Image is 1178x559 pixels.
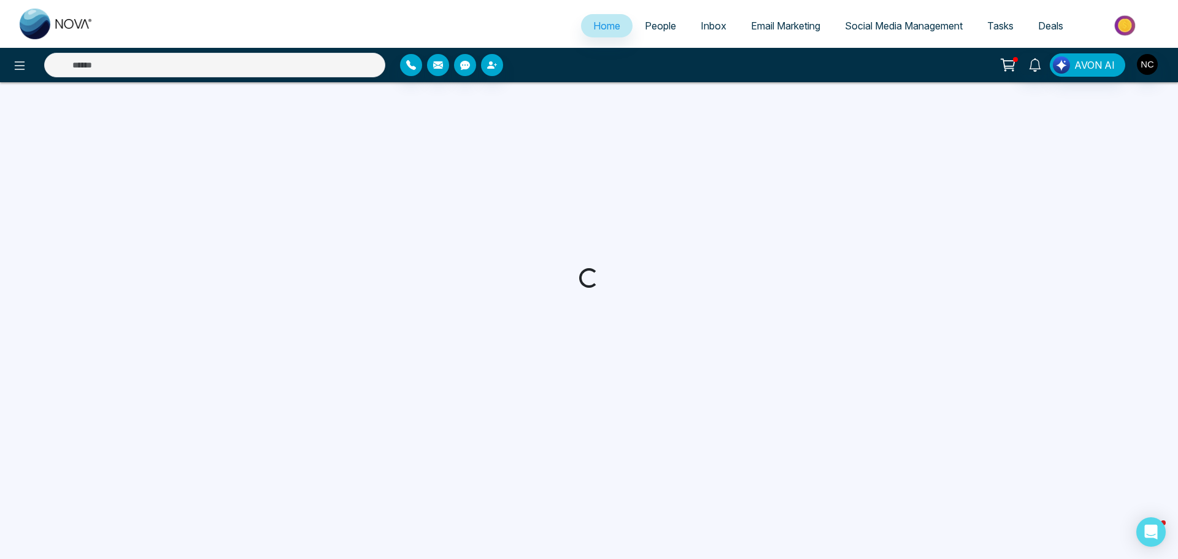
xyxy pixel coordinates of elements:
span: Home [593,20,620,32]
span: Deals [1038,20,1063,32]
img: Nova CRM Logo [20,9,93,39]
span: Tasks [987,20,1014,32]
img: Market-place.gif [1082,12,1171,39]
a: People [633,14,688,37]
button: AVON AI [1050,53,1125,77]
span: Social Media Management [845,20,963,32]
a: Email Marketing [739,14,833,37]
span: Inbox [701,20,726,32]
span: AVON AI [1074,58,1115,72]
a: Inbox [688,14,739,37]
a: Home [581,14,633,37]
img: User Avatar [1137,54,1158,75]
a: Social Media Management [833,14,975,37]
a: Tasks [975,14,1026,37]
span: People [645,20,676,32]
img: Lead Flow [1053,56,1070,74]
div: Open Intercom Messenger [1136,517,1166,547]
a: Deals [1026,14,1076,37]
span: Email Marketing [751,20,820,32]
